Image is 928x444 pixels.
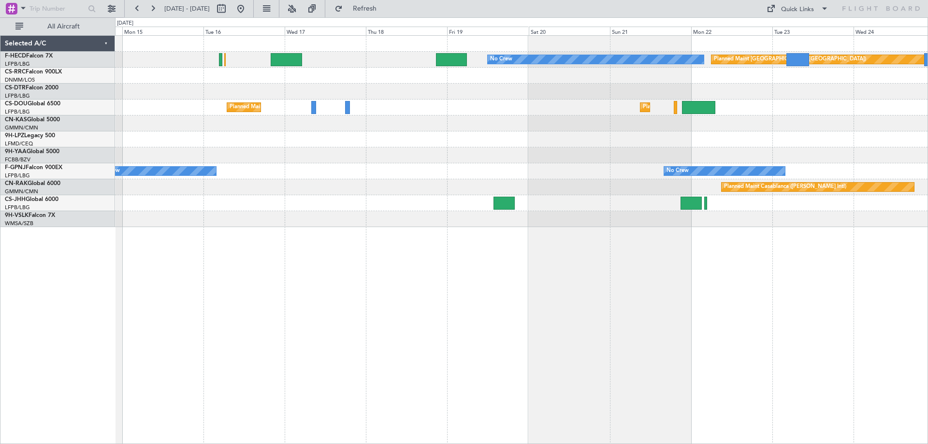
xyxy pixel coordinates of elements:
span: F-GPNJ [5,165,26,171]
a: CS-RRCFalcon 900LX [5,69,62,75]
div: No Crew [667,164,689,178]
div: Planned Maint [GEOGRAPHIC_DATA] ([GEOGRAPHIC_DATA]) [643,100,795,115]
a: WMSA/SZB [5,220,33,227]
a: 9H-YAAGlobal 5000 [5,149,59,155]
span: [DATE] - [DATE] [164,4,210,13]
div: Quick Links [781,5,814,14]
a: CS-DTRFalcon 2000 [5,85,58,91]
div: Tue 23 [772,27,854,35]
div: Thu 18 [366,27,447,35]
a: GMMN/CMN [5,188,38,195]
button: Quick Links [762,1,833,16]
div: Sun 21 [610,27,691,35]
a: CS-JHHGlobal 6000 [5,197,58,202]
div: Tue 16 [203,27,285,35]
span: F-HECD [5,53,26,59]
span: CS-JHH [5,197,26,202]
a: FCBB/BZV [5,156,30,163]
button: Refresh [330,1,388,16]
div: Planned Maint [GEOGRAPHIC_DATA] ([GEOGRAPHIC_DATA]) [714,52,866,67]
a: LFPB/LBG [5,172,30,179]
a: CS-DOUGlobal 6500 [5,101,60,107]
div: Fri 19 [447,27,528,35]
a: 9H-VSLKFalcon 7X [5,213,55,218]
span: All Aircraft [25,23,102,30]
span: CS-DOU [5,101,28,107]
div: Planned Maint [GEOGRAPHIC_DATA] ([GEOGRAPHIC_DATA]) [230,100,382,115]
a: F-GPNJFalcon 900EX [5,165,62,171]
a: LFPB/LBG [5,92,30,100]
div: No Crew [490,52,512,67]
a: F-HECDFalcon 7X [5,53,53,59]
button: All Aircraft [11,19,105,34]
span: CS-DTR [5,85,26,91]
input: Trip Number [29,1,85,16]
div: Wed 17 [285,27,366,35]
a: DNMM/LOS [5,76,35,84]
div: Sat 20 [529,27,610,35]
a: LFPB/LBG [5,204,30,211]
span: Refresh [345,5,385,12]
span: 9H-LPZ [5,133,24,139]
a: 9H-LPZLegacy 500 [5,133,55,139]
div: Mon 22 [691,27,772,35]
div: Mon 15 [122,27,203,35]
a: LFMD/CEQ [5,140,33,147]
div: Planned Maint Casablanca ([PERSON_NAME] Intl) [724,180,846,194]
a: CN-KASGlobal 5000 [5,117,60,123]
div: [DATE] [117,19,133,28]
span: 9H-YAA [5,149,27,155]
a: GMMN/CMN [5,124,38,131]
a: LFPB/LBG [5,60,30,68]
span: CN-KAS [5,117,27,123]
span: 9H-VSLK [5,213,29,218]
a: LFPB/LBG [5,108,30,115]
span: CN-RAK [5,181,28,186]
span: CS-RRC [5,69,26,75]
a: CN-RAKGlobal 6000 [5,181,60,186]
